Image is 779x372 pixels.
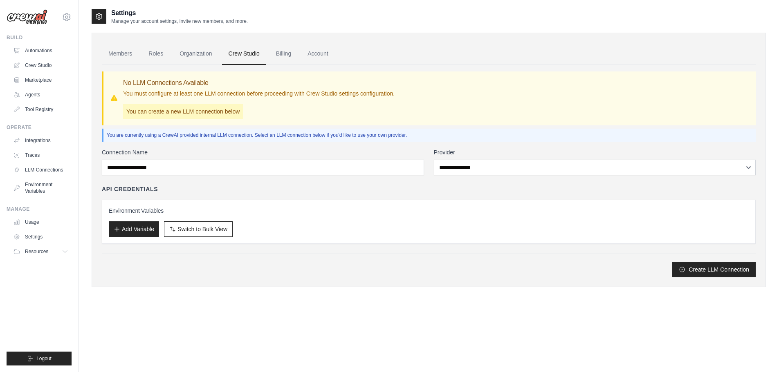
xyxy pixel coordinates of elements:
a: Marketplace [10,74,72,87]
a: Account [301,43,335,65]
p: You must configure at least one LLM connection before proceeding with Crew Studio settings config... [123,89,395,98]
button: Logout [7,352,72,365]
button: Create LLM Connection [672,262,756,277]
p: Manage your account settings, invite new members, and more. [111,18,248,25]
a: Usage [10,216,72,229]
button: Resources [10,245,72,258]
a: Settings [10,230,72,243]
div: Build [7,34,72,41]
a: Crew Studio [222,43,266,65]
a: Environment Variables [10,178,72,198]
p: You are currently using a CrewAI provided internal LLM connection. Select an LLM connection below... [107,132,752,138]
h2: Settings [111,8,248,18]
span: Logout [36,355,52,362]
div: Manage [7,206,72,212]
a: Organization [173,43,218,65]
span: Resources [25,248,48,255]
h3: Environment Variables [109,207,749,215]
a: Billing [269,43,298,65]
img: Logo [7,9,47,25]
div: Operate [7,124,72,131]
a: Roles [142,43,170,65]
label: Connection Name [102,148,424,156]
button: Add Variable [109,221,159,237]
p: You can create a new LLM connection below [123,104,243,119]
a: Crew Studio [10,59,72,72]
a: Integrations [10,134,72,147]
span: Switch to Bulk View [177,225,227,233]
h4: API Credentials [102,185,158,193]
a: Traces [10,149,72,162]
a: Members [102,43,139,65]
button: Switch to Bulk View [164,221,233,237]
label: Provider [434,148,756,156]
a: LLM Connections [10,163,72,176]
h3: No LLM Connections Available [123,78,395,88]
a: Agents [10,88,72,101]
a: Tool Registry [10,103,72,116]
a: Automations [10,44,72,57]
